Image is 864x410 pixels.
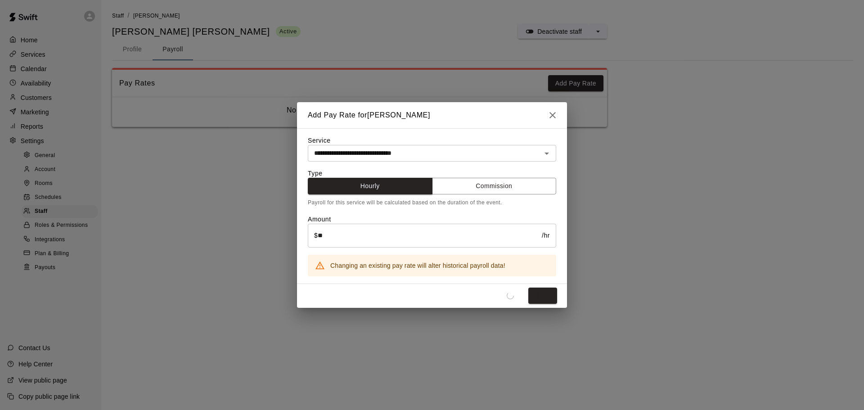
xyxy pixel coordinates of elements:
span: Payroll for this service will be calculated based on the duration of the event. [308,199,502,206]
label: Service [308,137,331,144]
p: $ [314,231,318,240]
label: Type [308,170,323,177]
button: Hourly [308,178,432,194]
div: outlined primary button group [308,178,556,194]
p: /hr [542,231,550,240]
label: Amount [308,216,331,223]
div: Changing an existing pay rate will alter historical payroll data! [330,257,505,274]
button: Open [540,147,553,160]
h2: Add Pay Rate for [PERSON_NAME] [297,102,441,128]
button: Commission [432,178,557,194]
